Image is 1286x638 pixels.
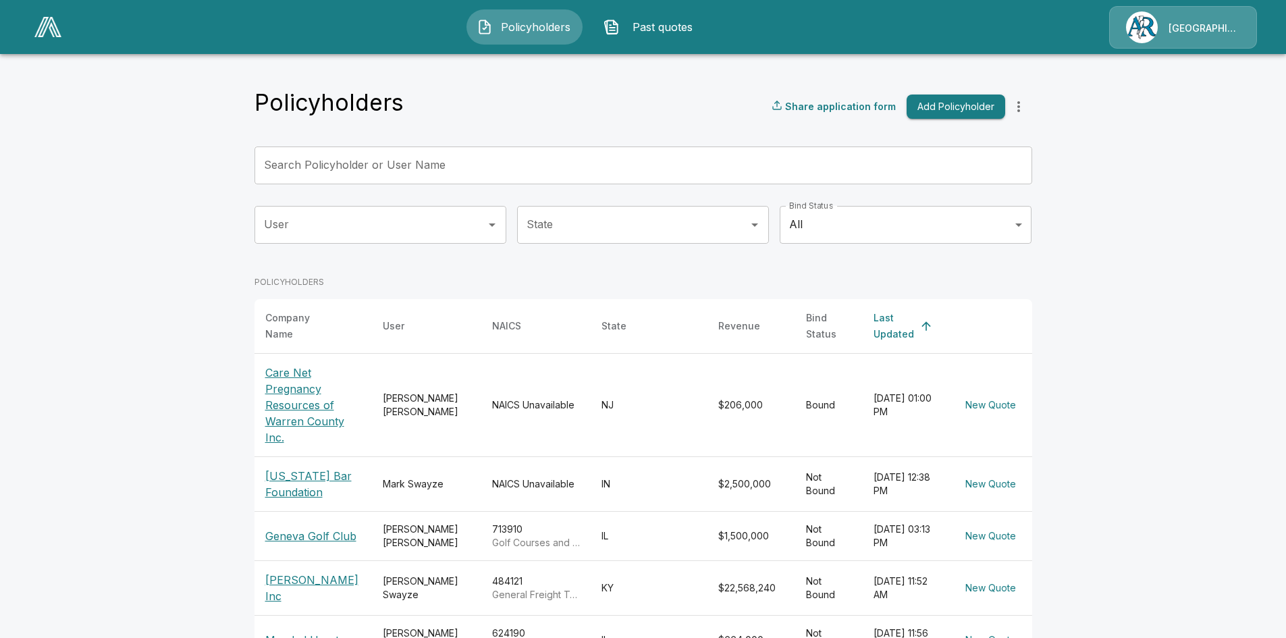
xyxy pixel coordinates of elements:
a: Add Policyholder [901,95,1005,119]
label: Bind Status [789,200,833,211]
p: Care Net Pregnancy Resources of Warren County Inc. [265,365,361,446]
td: $206,000 [707,353,795,456]
td: [DATE] 01:00 PM [863,353,949,456]
div: [PERSON_NAME] [PERSON_NAME] [383,392,471,419]
div: [PERSON_NAME] [PERSON_NAME] [383,523,471,550]
div: [PERSON_NAME] Swayze [383,575,471,602]
div: State [601,318,626,334]
button: New Quote [960,472,1021,497]
td: [DATE] 12:38 PM [863,456,949,511]
td: $22,568,240 [707,560,795,615]
img: AA Logo [34,17,61,37]
span: Policyholders [498,19,572,35]
button: Past quotes IconPast quotes [593,9,709,45]
div: All [780,206,1032,244]
div: Company Name [265,310,337,342]
td: NJ [591,353,707,456]
h4: Policyholders [254,88,404,117]
button: Open [483,215,502,234]
button: New Quote [960,393,1021,418]
td: KY [591,560,707,615]
p: Geneva Golf Club [265,528,361,544]
p: Share application form [785,99,896,113]
button: Add Policyholder [907,95,1005,119]
button: Open [745,215,764,234]
div: 484121 [492,575,580,602]
th: Bind Status [795,299,863,354]
div: 713910 [492,523,580,550]
img: Past quotes Icon [604,19,620,35]
td: NAICS Unavailable [481,353,591,456]
p: [PERSON_NAME] Inc [265,572,361,604]
div: Mark Swayze [383,477,471,491]
div: Last Updated [874,310,914,342]
div: User [383,318,404,334]
td: [DATE] 11:52 AM [863,560,949,615]
span: Past quotes [625,19,699,35]
td: $2,500,000 [707,456,795,511]
td: Bound [795,353,863,456]
button: more [1005,93,1032,120]
td: Not Bound [795,560,863,615]
button: New Quote [960,576,1021,601]
img: Policyholders Icon [477,19,493,35]
td: NAICS Unavailable [481,456,591,511]
td: IN [591,456,707,511]
td: [DATE] 03:13 PM [863,511,949,560]
p: [US_STATE] Bar Foundation [265,468,361,500]
div: Revenue [718,318,760,334]
p: General Freight Trucking, Long-Distance, Truckload [492,588,580,602]
td: IL [591,511,707,560]
p: POLICYHOLDERS [254,276,1032,288]
div: NAICS [492,318,521,334]
p: Golf Courses and Country Clubs [492,536,580,550]
td: $1,500,000 [707,511,795,560]
td: Not Bound [795,511,863,560]
td: Not Bound [795,456,863,511]
button: New Quote [960,524,1021,549]
button: Policyholders IconPolicyholders [466,9,583,45]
